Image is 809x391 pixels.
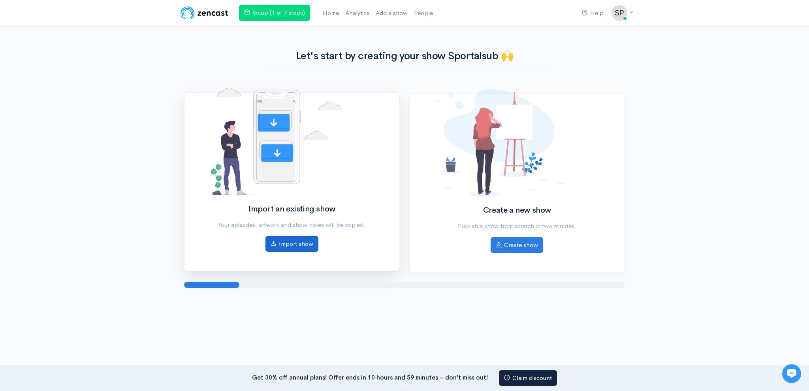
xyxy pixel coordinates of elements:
[436,206,598,215] h2: Create a new show
[259,51,550,62] h1: Let's start by creating your show Sportalsub 🙌
[12,38,146,51] h1: Hi 👋
[499,370,557,386] a: Claim discount
[373,5,411,22] a: Add a show
[179,5,230,21] img: ZenCast Logo
[211,221,373,230] p: Your episodes, artwork and show notes will be copied.
[436,222,598,231] p: Publish a show from scratch in two minutes.
[23,148,141,164] input: Search articles
[51,109,95,116] span: New conversation
[252,373,488,381] strong: Get 30% off annual plans! Offer ends in 10 hours and 59 minutes – don’t miss out!
[239,5,310,21] a: Setup (1 of 7 steps)
[12,52,146,90] h2: Just let us know if you need anything and we'll be happy to help! 🙂
[11,135,147,145] p: Find an answer quickly
[411,5,436,22] a: People
[342,5,373,22] a: Analytics
[320,5,342,22] a: Home
[12,105,146,120] button: New conversation
[211,205,373,213] h2: Import an existing show
[436,89,565,196] img: No shows added
[782,364,801,383] iframe: gist-messenger-bubble-iframe
[579,5,607,22] a: Help
[265,236,318,252] a: Import show
[491,237,543,253] a: Create show
[611,5,627,21] img: ...
[211,88,342,195] img: No shows added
